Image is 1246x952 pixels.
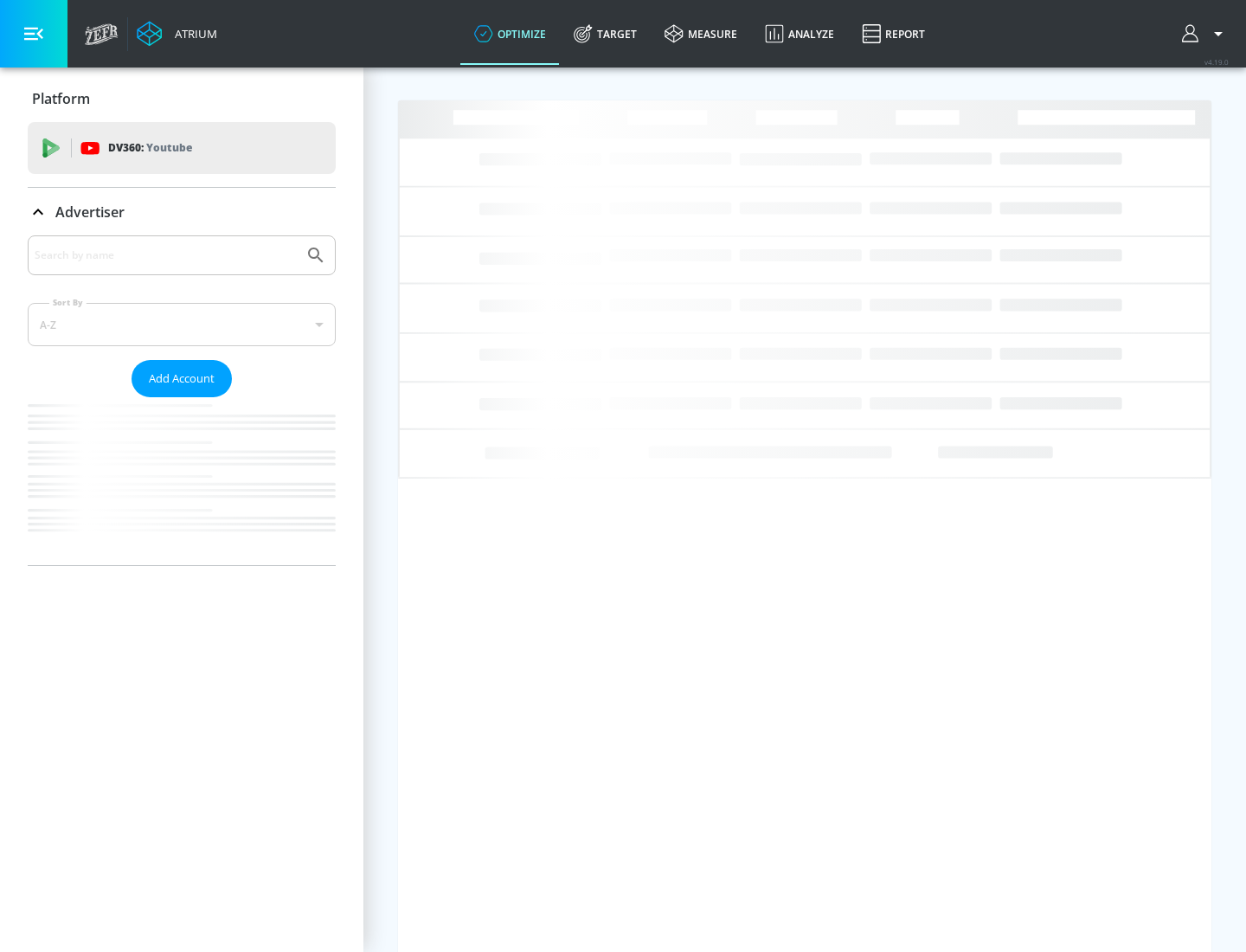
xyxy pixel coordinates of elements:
div: Advertiser [28,188,336,236]
span: Add Account [149,369,215,389]
a: Report [848,3,939,65]
div: Platform [28,74,336,123]
a: optimize [460,3,560,65]
a: Atrium [137,21,217,47]
span: v 4.19.0 [1204,57,1229,67]
p: Platform [32,89,90,108]
a: Analyze [751,3,848,65]
div: A-Z [28,303,336,346]
div: Atrium [168,26,217,42]
a: measure [651,3,751,65]
a: Target [560,3,651,65]
p: Advertiser [55,203,125,222]
div: Advertiser [28,235,336,565]
p: Youtube [146,138,192,157]
input: Search by name [35,244,297,267]
button: Add Account [132,360,232,397]
p: DV360: [108,138,192,158]
div: DV360: Youtube [28,122,336,174]
label: Sort By [49,297,87,308]
nav: list of Advertiser [28,397,336,565]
